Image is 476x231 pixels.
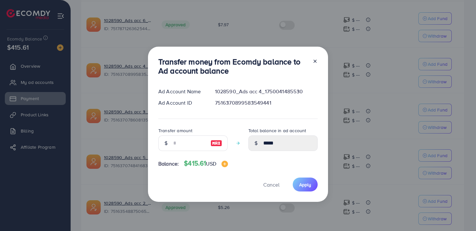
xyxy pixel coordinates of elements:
[448,202,471,226] iframe: Chat
[210,139,222,147] img: image
[299,181,311,188] span: Apply
[153,99,210,107] div: Ad Account ID
[158,160,179,167] span: Balance:
[158,57,307,76] h3: Transfer money from Ecomdy balance to Ad account balance
[184,159,228,167] h4: $415.61
[210,88,323,95] div: 1028590_Ads acc 4_1750041485530
[263,181,279,188] span: Cancel
[210,99,323,107] div: 7516370899583549441
[255,178,288,191] button: Cancel
[158,127,192,134] label: Transfer amount
[206,160,216,167] span: USD
[153,88,210,95] div: Ad Account Name
[248,127,306,134] label: Total balance in ad account
[221,161,228,167] img: image
[293,178,318,191] button: Apply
